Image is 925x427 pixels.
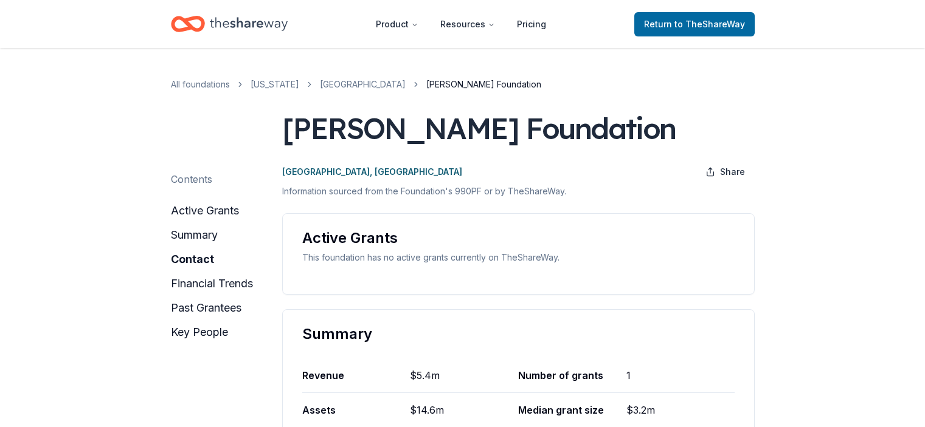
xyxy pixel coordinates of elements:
div: Assets [302,393,411,427]
div: 1 [626,358,735,392]
button: past grantees [171,298,241,318]
span: [PERSON_NAME] Foundation [426,77,541,92]
div: Number of grants [518,358,626,392]
span: to TheShareWay [674,19,745,29]
span: Share [720,165,745,179]
div: Revenue [302,358,411,392]
a: All foundations [171,77,230,92]
div: Contents [171,172,212,186]
button: Share [696,160,755,184]
button: summary [171,225,218,245]
div: $5.4m [410,358,518,392]
a: Returnto TheShareWay [634,12,755,36]
button: Resources [431,12,505,36]
a: [GEOGRAPHIC_DATA] [320,77,406,92]
div: $3.2m [626,393,735,427]
div: [PERSON_NAME] Foundation [282,111,676,145]
div: Active Grants [302,228,735,248]
p: Information sourced from the Foundation's 990PF or by TheShareWay. [282,184,755,199]
div: Median grant size [518,393,626,427]
div: Summary [302,324,735,344]
button: key people [171,323,228,342]
span: Return [644,17,745,32]
a: [US_STATE] [251,77,299,92]
nav: breadcrumb [171,77,755,92]
button: active grants [171,201,239,220]
a: Home [171,10,288,38]
div: $14.6m [410,393,518,427]
div: This foundation has no active grants currently on TheShareWay. [302,250,735,265]
nav: Main [366,10,556,38]
button: Product [366,12,428,36]
a: Pricing [507,12,556,36]
button: contact [171,250,214,269]
button: financial trends [171,274,253,293]
p: [GEOGRAPHIC_DATA], [GEOGRAPHIC_DATA] [282,165,462,179]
